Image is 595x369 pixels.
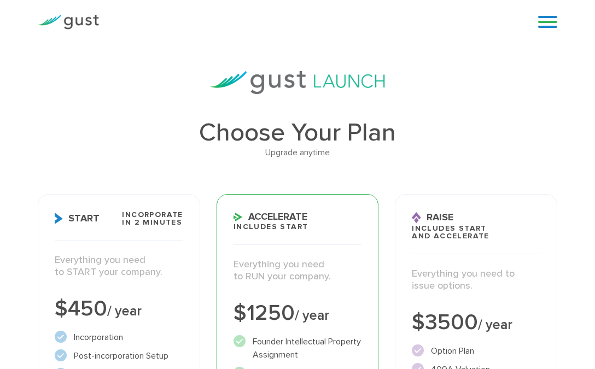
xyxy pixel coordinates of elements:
span: Includes START [234,223,308,231]
span: Incorporate in 2 Minutes [122,211,183,226]
span: / year [478,317,512,333]
p: Everything you need to START your company. [55,254,183,279]
div: $1250 [234,302,361,324]
li: Incorporation [55,331,183,344]
li: Post-incorporation Setup [55,349,183,362]
span: Includes START and ACCELERATE [412,225,489,240]
span: / year [295,307,329,324]
img: Gust Logo [38,15,99,30]
img: Accelerate Icon [234,213,243,221]
span: / year [107,303,142,319]
span: Accelerate [234,212,307,222]
div: Upgrade anytime [38,145,557,160]
h1: Choose Your Plan [38,120,557,145]
span: Raise [412,212,453,224]
li: Founder Intellectual Property Assignment [234,335,361,361]
p: Everything you need to issue options. [412,268,540,292]
div: $450 [55,298,183,320]
span: Start [55,213,100,224]
img: Start Icon X2 [55,213,63,224]
img: gust-launch-logos.svg [210,71,385,94]
p: Everything you need to RUN your company. [234,259,361,283]
img: Raise Icon [412,212,421,224]
li: Option Plan [412,344,540,358]
div: $3500 [412,312,540,333]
